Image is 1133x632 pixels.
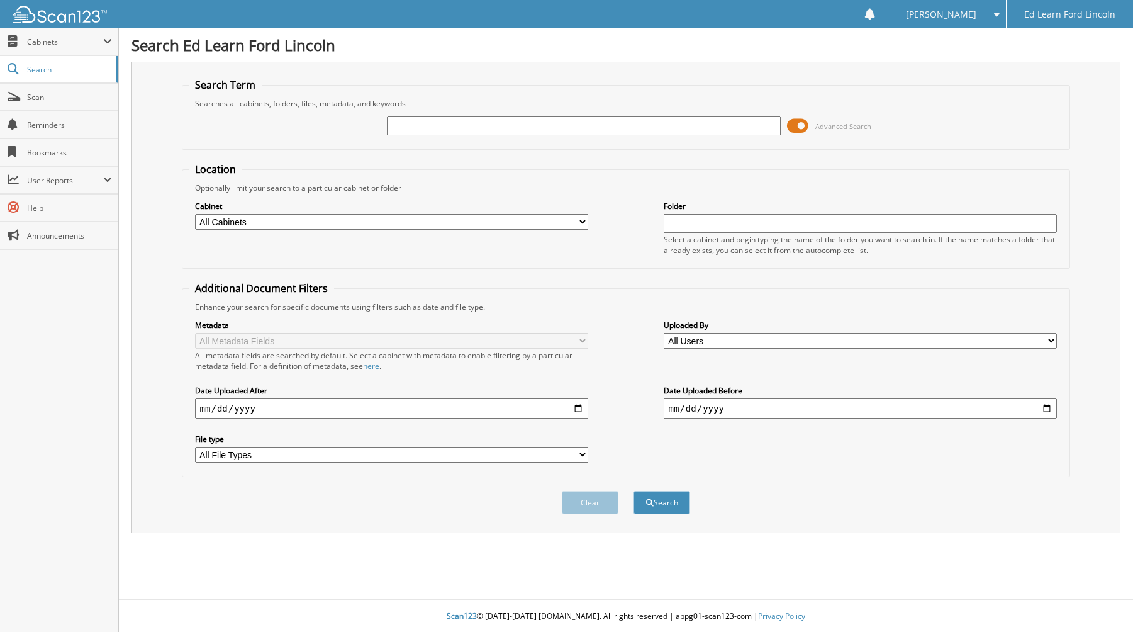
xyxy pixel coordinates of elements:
div: Optionally limit your search to a particular cabinet or folder [189,183,1064,193]
div: Searches all cabinets, folders, files, metadata, and keywords [189,98,1064,109]
a: here [363,361,379,371]
legend: Search Term [189,78,262,92]
span: Announcements [27,230,112,241]
label: Uploaded By [664,320,1058,330]
button: Search [633,491,690,514]
input: start [195,398,589,419]
span: Ed Learn Ford Lincoln [1024,11,1115,18]
div: Enhance your search for specific documents using filters such as date and file type. [189,302,1064,312]
a: Privacy Policy [758,611,805,621]
div: All metadata fields are searched by default. Select a cabinet with metadata to enable filtering b... [195,350,589,371]
legend: Additional Document Filters [189,281,334,295]
span: Advanced Search [815,121,871,131]
label: File type [195,434,589,444]
span: Scan123 [447,611,477,621]
img: scan123-logo-white.svg [13,6,107,23]
label: Cabinet [195,201,589,212]
span: [PERSON_NAME] [906,11,976,18]
legend: Location [189,162,242,176]
span: Cabinets [27,37,103,47]
label: Date Uploaded After [195,385,589,396]
span: Help [27,203,112,213]
button: Clear [562,491,618,514]
span: Search [27,64,110,75]
input: end [664,398,1058,419]
div: Select a cabinet and begin typing the name of the folder you want to search in. If the name match... [664,234,1058,256]
span: User Reports [27,175,103,186]
h1: Search Ed Learn Ford Lincoln [131,35,1120,55]
span: Reminders [27,120,112,130]
label: Date Uploaded Before [664,385,1058,396]
div: © [DATE]-[DATE] [DOMAIN_NAME]. All rights reserved | appg01-scan123-com | [119,601,1133,632]
span: Scan [27,92,112,103]
span: Bookmarks [27,147,112,158]
label: Metadata [195,320,589,330]
label: Folder [664,201,1058,212]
